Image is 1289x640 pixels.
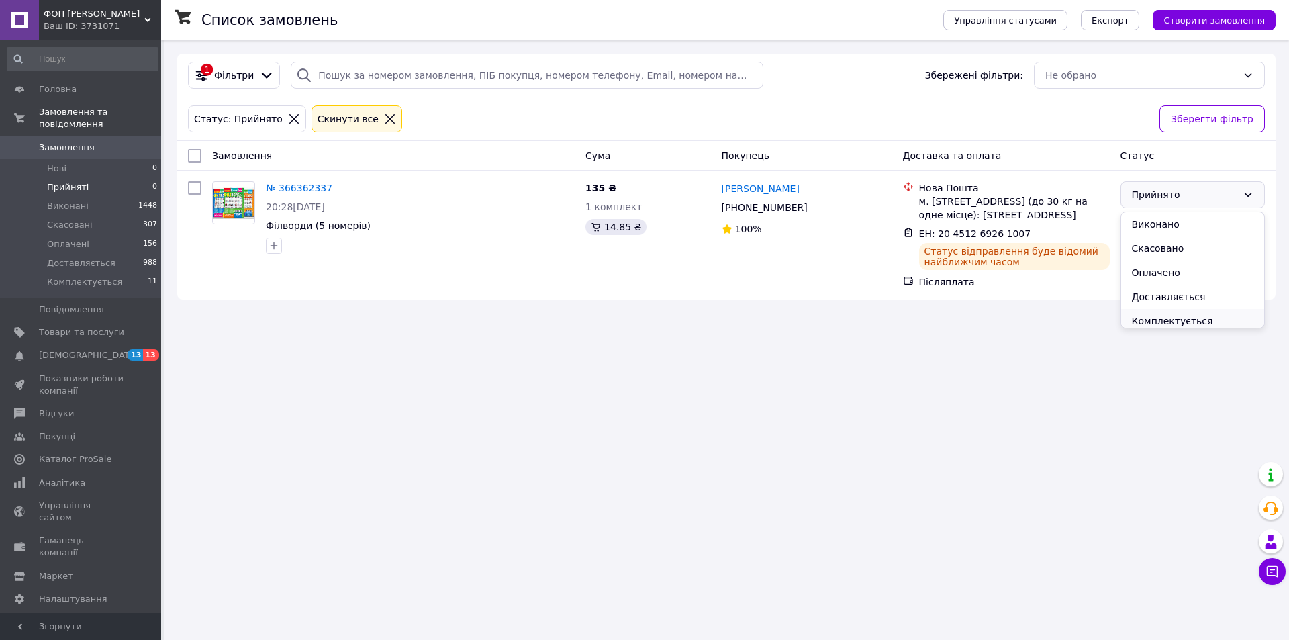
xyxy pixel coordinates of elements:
[47,163,66,175] span: Нові
[1121,261,1264,285] li: Оплачено
[1159,105,1265,132] button: Зберегти фільтр
[722,182,800,195] a: [PERSON_NAME]
[39,142,95,154] span: Замовлення
[1139,14,1276,25] a: Створити замовлення
[919,181,1110,195] div: Нова Пошта
[143,219,157,231] span: 307
[47,257,115,269] span: Доставляється
[39,477,85,489] span: Аналітика
[191,111,285,126] div: Статус: Прийнято
[44,20,161,32] div: Ваш ID: 3731071
[1092,15,1129,26] span: Експорт
[39,106,161,130] span: Замовлення та повідомлення
[143,238,157,250] span: 156
[266,201,325,212] span: 20:28[DATE]
[719,198,810,217] div: [PHONE_NUMBER]
[1045,68,1237,83] div: Не обрано
[39,453,111,465] span: Каталог ProSale
[315,111,381,126] div: Cкинути все
[1121,309,1264,333] li: Комплектується
[1163,15,1265,26] span: Створити замовлення
[1132,187,1237,202] div: Прийнято
[148,276,157,288] span: 11
[39,535,124,559] span: Гаманець компанії
[954,15,1057,26] span: Управління статусами
[213,187,254,220] img: Фото товару
[925,68,1023,82] span: Збережені фільтри:
[1121,212,1264,236] li: Виконано
[47,181,89,193] span: Прийняті
[943,10,1067,30] button: Управління статусами
[47,238,89,250] span: Оплачені
[585,219,647,235] div: 14.85 ₴
[722,150,769,161] span: Покупець
[7,47,158,71] input: Пошук
[47,219,93,231] span: Скасовані
[39,373,124,397] span: Показники роботи компанії
[1121,236,1264,261] li: Скасовано
[143,349,158,361] span: 13
[128,349,143,361] span: 13
[39,83,77,95] span: Головна
[919,275,1110,289] div: Післяплата
[1120,150,1155,161] span: Статус
[1153,10,1276,30] button: Створити замовлення
[266,183,332,193] a: № 366362337
[47,200,89,212] span: Виконані
[1121,285,1264,309] li: Доставляється
[39,349,138,361] span: [DEMOGRAPHIC_DATA]
[152,163,157,175] span: 0
[39,304,104,316] span: Повідомлення
[39,408,74,420] span: Відгуки
[735,224,762,234] span: 100%
[585,150,610,161] span: Cума
[919,228,1031,239] span: ЕН: 20 4512 6926 1007
[47,276,122,288] span: Комплектується
[44,8,144,20] span: ФОП Босенко М.Н.
[143,257,157,269] span: 988
[291,62,763,89] input: Пошук за номером замовлення, ПІБ покупця, номером телефону, Email, номером накладної
[919,195,1110,222] div: м. [STREET_ADDRESS] (до 30 кг на одне місце): [STREET_ADDRESS]
[39,500,124,524] span: Управління сайтом
[214,68,254,82] span: Фільтри
[39,430,75,443] span: Покупці
[212,181,255,224] a: Фото товару
[152,181,157,193] span: 0
[212,150,272,161] span: Замовлення
[138,200,157,212] span: 1448
[1171,111,1253,126] span: Зберегти фільтр
[39,326,124,338] span: Товари та послуги
[903,150,1002,161] span: Доставка та оплата
[585,201,642,212] span: 1 комплект
[201,12,338,28] h1: Список замовлень
[1259,558,1286,585] button: Чат з покупцем
[1081,10,1140,30] button: Експорт
[919,243,1110,270] div: Статус відправлення буде відомий найближчим часом
[266,220,371,231] a: Філворди (5 номерів)
[585,183,616,193] span: 135 ₴
[39,593,107,605] span: Налаштування
[39,570,73,582] span: Маркет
